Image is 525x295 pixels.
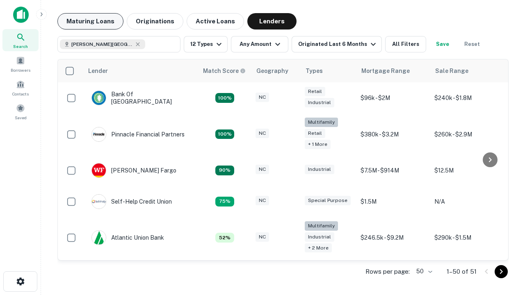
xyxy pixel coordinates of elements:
[356,217,430,259] td: $246.5k - $9.2M
[430,59,504,82] th: Sale Range
[88,66,108,76] div: Lender
[215,93,234,103] div: Matching Properties: 14, hasApolloMatch: undefined
[215,233,234,243] div: Matching Properties: 7, hasApolloMatch: undefined
[484,203,525,243] iframe: Chat Widget
[385,36,426,52] button: All Filters
[57,13,123,29] button: Maturing Loans
[91,91,190,105] div: Bank Of [GEOGRAPHIC_DATA]
[92,127,106,141] img: picture
[447,267,477,277] p: 1–50 of 51
[2,100,39,123] a: Saved
[305,140,331,149] div: + 1 more
[12,91,29,97] span: Contacts
[305,129,325,138] div: Retail
[459,36,485,52] button: Reset
[429,36,456,52] button: Save your search to get updates of matches that match your search criteria.
[365,267,410,277] p: Rows per page:
[495,265,508,278] button: Go to next page
[187,13,244,29] button: Active Loans
[91,194,172,209] div: Self-help Credit Union
[361,66,410,76] div: Mortgage Range
[127,13,183,29] button: Originations
[356,155,430,186] td: $7.5M - $914M
[92,163,106,177] img: picture
[184,36,228,52] button: 12 Types
[430,113,504,155] td: $260k - $2.9M
[430,217,504,259] td: $290k - $1.5M
[13,43,28,50] span: Search
[92,91,106,105] img: picture
[91,230,164,245] div: Atlantic Union Bank
[305,87,325,96] div: Retail
[256,232,269,242] div: NC
[292,36,382,52] button: Originated Last 6 Months
[356,59,430,82] th: Mortgage Range
[301,59,356,82] th: Types
[247,13,297,29] button: Lenders
[298,39,378,49] div: Originated Last 6 Months
[231,36,288,52] button: Any Amount
[435,66,468,76] div: Sale Range
[256,165,269,174] div: NC
[305,221,338,231] div: Multifamily
[91,127,185,142] div: Pinnacle Financial Partners
[305,165,334,174] div: Industrial
[430,155,504,186] td: $12.5M
[215,166,234,175] div: Matching Properties: 12, hasApolloMatch: undefined
[305,243,332,253] div: + 2 more
[92,195,106,209] img: picture
[356,82,430,113] td: $96k - $2M
[83,59,198,82] th: Lender
[256,196,269,205] div: NC
[91,163,176,178] div: [PERSON_NAME] Fargo
[306,66,323,76] div: Types
[11,67,30,73] span: Borrowers
[256,66,288,76] div: Geography
[203,66,246,75] div: Capitalize uses an advanced AI algorithm to match your search with the best lender. The match sco...
[305,232,334,242] div: Industrial
[203,66,244,75] h6: Match Score
[2,29,39,51] a: Search
[356,113,430,155] td: $380k - $3.2M
[305,196,351,205] div: Special Purpose
[198,59,251,82] th: Capitalize uses an advanced AI algorithm to match your search with the best lender. The match sco...
[2,77,39,99] a: Contacts
[13,7,29,23] img: capitalize-icon.png
[356,186,430,217] td: $1.5M
[215,129,234,139] div: Matching Properties: 24, hasApolloMatch: undefined
[256,93,269,102] div: NC
[92,231,106,245] img: picture
[256,129,269,138] div: NC
[71,41,133,48] span: [PERSON_NAME][GEOGRAPHIC_DATA], [GEOGRAPHIC_DATA]
[430,186,504,217] td: N/A
[305,98,334,107] div: Industrial
[15,114,27,121] span: Saved
[215,197,234,206] div: Matching Properties: 10, hasApolloMatch: undefined
[430,82,504,113] td: $240k - $1.8M
[2,53,39,75] a: Borrowers
[251,59,301,82] th: Geography
[305,118,338,127] div: Multifamily
[413,265,434,277] div: 50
